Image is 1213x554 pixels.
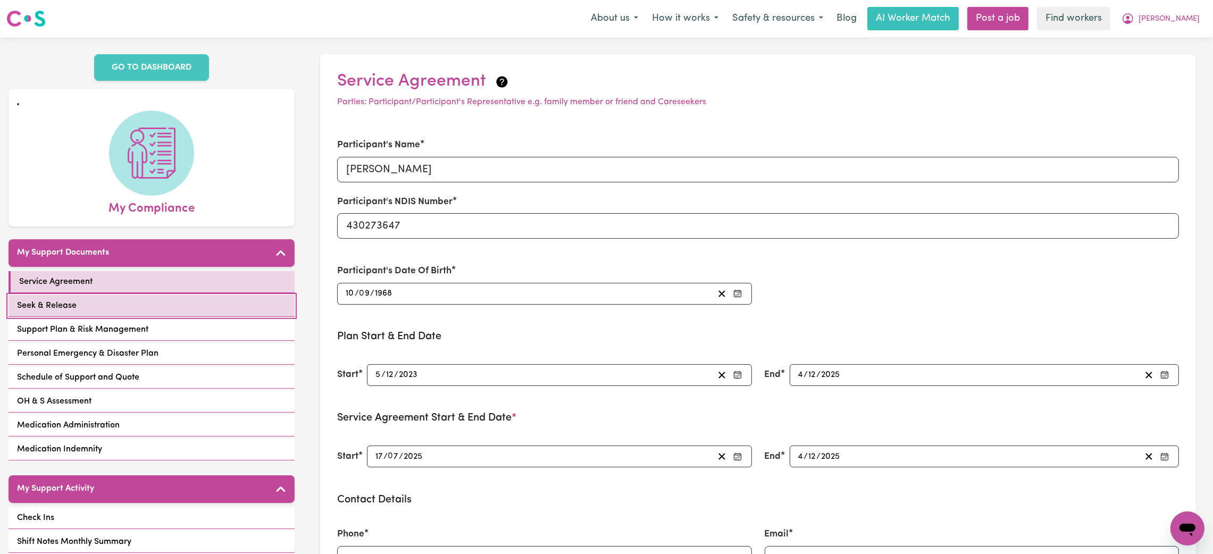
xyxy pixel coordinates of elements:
span: Shift Notes Monthly Summary [17,535,131,548]
button: My Support Activity [9,475,295,503]
input: -- [375,449,383,464]
a: Shift Notes Monthly Summary [9,531,295,553]
span: Service Agreement [19,275,93,288]
input: -- [360,287,371,301]
button: Safety & resources [725,7,830,30]
a: Support Plan & Risk Management [9,319,295,341]
a: OH & S Assessment [9,391,295,413]
span: Support Plan & Risk Management [17,323,148,336]
input: -- [375,368,381,382]
span: Medication Administration [17,419,120,432]
a: Medication Indemnity [9,439,295,460]
h5: My Support Activity [17,484,94,494]
button: My Support Documents [9,239,295,267]
h5: My Support Documents [17,248,109,258]
input: -- [798,368,804,382]
input: ---- [821,449,841,464]
h2: Service Agreement [337,71,1179,91]
input: -- [808,368,817,382]
span: / [817,452,821,461]
span: OH & S Assessment [17,395,91,408]
h3: Plan Start & End Date [337,330,1179,343]
label: Participant's Date Of Birth [337,264,451,278]
input: -- [389,449,399,464]
img: Careseekers logo [6,9,46,28]
label: End [765,368,781,382]
a: Check Ins [9,507,295,529]
span: Personal Emergency & Disaster Plan [17,347,158,360]
input: ---- [821,368,841,382]
span: Check Ins [17,511,54,524]
iframe: Button to launch messaging window, conversation in progress [1170,511,1204,545]
span: / [804,452,808,461]
a: Medication Administration [9,415,295,437]
a: My Compliance [17,111,286,218]
input: ---- [403,449,423,464]
span: / [355,289,359,298]
label: Phone [337,527,364,541]
a: Careseekers logo [6,6,46,31]
span: Medication Indemnity [17,443,102,456]
h3: Service Agreement Start & End Date [337,412,1179,424]
p: Parties: Participant/Participant's Representative e.g. family member or friend and Careseekers [337,96,1179,108]
span: / [399,452,403,461]
a: AI Worker Match [867,7,959,30]
span: 0 [359,289,364,298]
a: Personal Emergency & Disaster Plan [9,343,295,365]
label: Participant's Name [337,138,420,152]
input: -- [386,368,394,382]
label: Participant's NDIS Number [337,195,453,209]
a: Find workers [1037,7,1110,30]
button: My Account [1115,7,1207,30]
input: ---- [398,368,419,382]
input: ---- [374,287,393,301]
span: / [394,370,398,380]
span: Seek & Release [17,299,77,312]
label: End [765,450,781,464]
span: [PERSON_NAME] [1139,13,1200,25]
span: My Compliance [108,196,195,218]
button: How it works [645,7,725,30]
label: Start [337,368,358,382]
h3: Contact Details [337,493,1179,506]
a: Service Agreement [9,271,295,293]
label: Email [765,527,789,541]
span: 0 [388,452,393,461]
label: Start [337,450,358,464]
input: -- [798,449,804,464]
button: About us [584,7,645,30]
span: / [804,370,808,380]
span: / [383,452,388,461]
span: / [381,370,386,380]
a: Blog [830,7,863,30]
span: / [817,370,821,380]
span: Schedule of Support and Quote [17,371,139,384]
input: -- [808,449,817,464]
input: -- [345,287,355,301]
a: GO TO DASHBOARD [94,54,209,81]
a: Schedule of Support and Quote [9,367,295,389]
a: Post a job [967,7,1028,30]
a: Seek & Release [9,295,295,317]
span: / [370,289,374,298]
